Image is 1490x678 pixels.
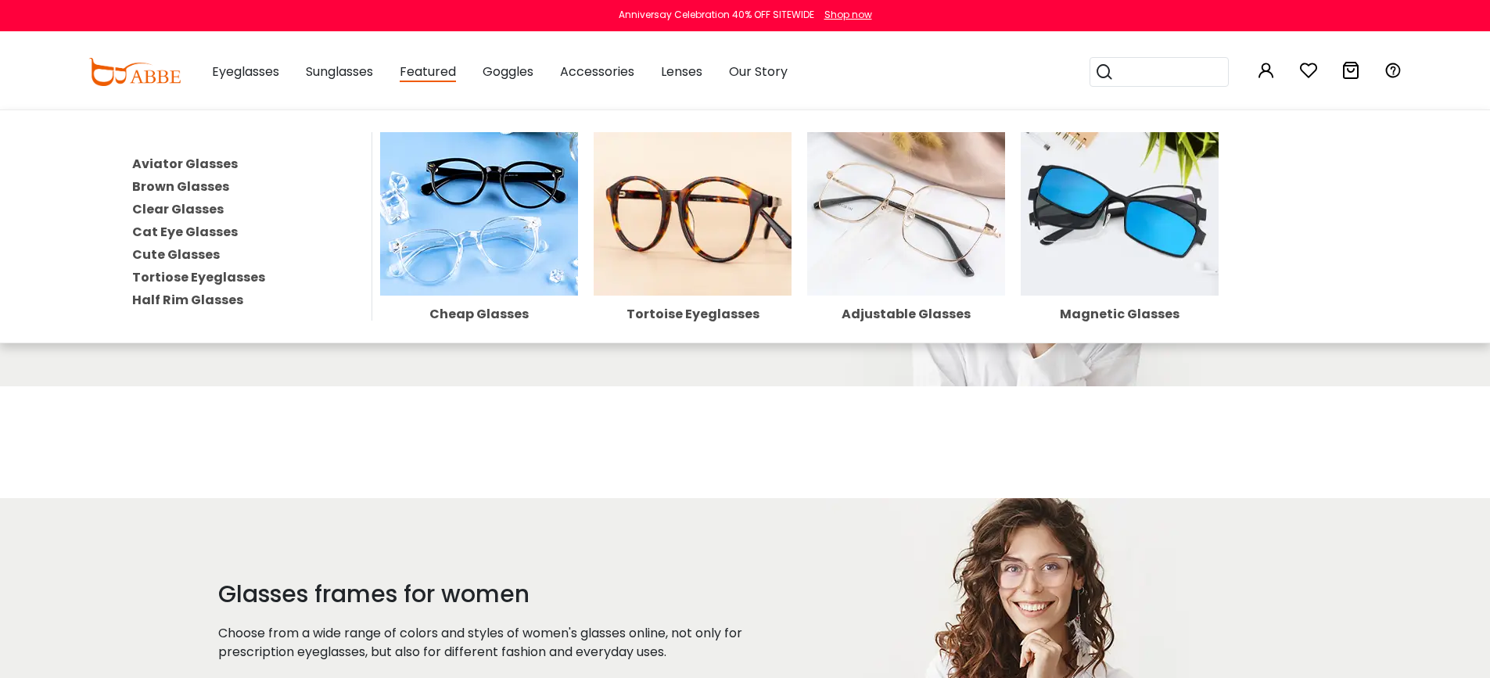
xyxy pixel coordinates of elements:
[483,63,533,81] span: Goggles
[1021,204,1219,321] a: Magnetic Glasses
[218,580,788,608] h1: Glasses frames for women
[661,63,702,81] span: Lenses
[88,58,181,86] img: abbeglasses.com
[306,63,373,81] span: Sunglasses
[380,204,578,321] a: Cheap Glasses
[560,63,634,81] span: Accessories
[594,132,792,296] img: Tortoise Eyeglasses
[817,8,872,21] a: Shop now
[380,132,578,296] img: Cheap Glasses
[132,200,224,218] a: Clear Glasses
[619,8,814,22] div: Anniversay Celebration 40% OFF SITEWIDE
[824,8,872,22] div: Shop now
[729,63,788,81] span: Our Story
[807,132,1005,296] img: Adjustable Glasses
[1021,308,1219,321] div: Magnetic Glasses
[132,223,238,241] a: Cat Eye Glasses
[132,268,265,286] a: Tortiose Eyeglasses
[1021,132,1219,296] img: Magnetic Glasses
[212,63,279,81] span: Eyeglasses
[132,178,229,196] a: Brown Glasses
[807,308,1005,321] div: Adjustable Glasses
[132,291,243,309] a: Half Rim Glasses
[594,204,792,321] a: Tortoise Eyeglasses
[380,308,578,321] div: Cheap Glasses
[594,308,792,321] div: Tortoise Eyeglasses
[218,624,788,662] p: Choose from a wide range of colors and styles of women's glasses online, not only for prescriptio...
[132,155,238,173] a: Aviator Glasses
[400,63,456,82] span: Featured
[132,246,220,264] a: Cute Glasses
[807,204,1005,321] a: Adjustable Glasses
